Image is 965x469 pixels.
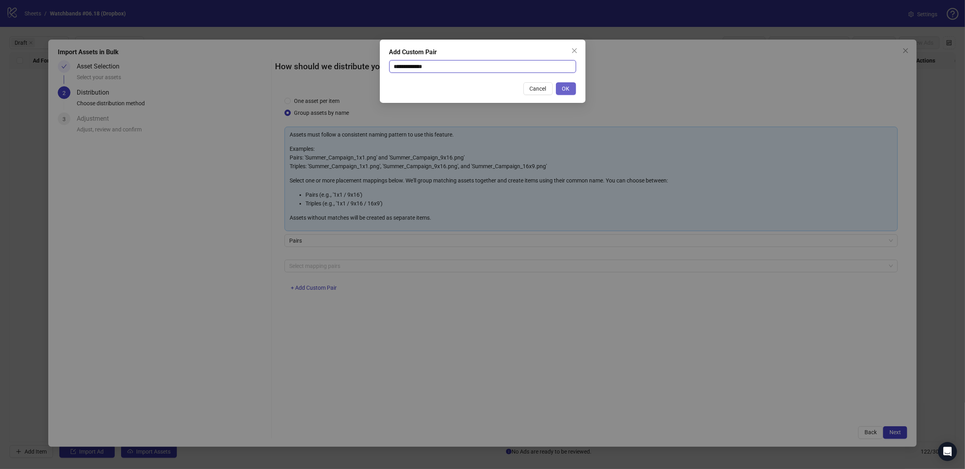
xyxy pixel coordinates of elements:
button: OK [556,82,576,95]
div: Add Custom Pair [389,47,576,57]
span: Cancel [530,85,546,92]
span: close [571,47,578,54]
span: OK [562,85,570,92]
button: Cancel [523,82,553,95]
div: Open Intercom Messenger [938,442,957,461]
button: Close [568,44,581,57]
